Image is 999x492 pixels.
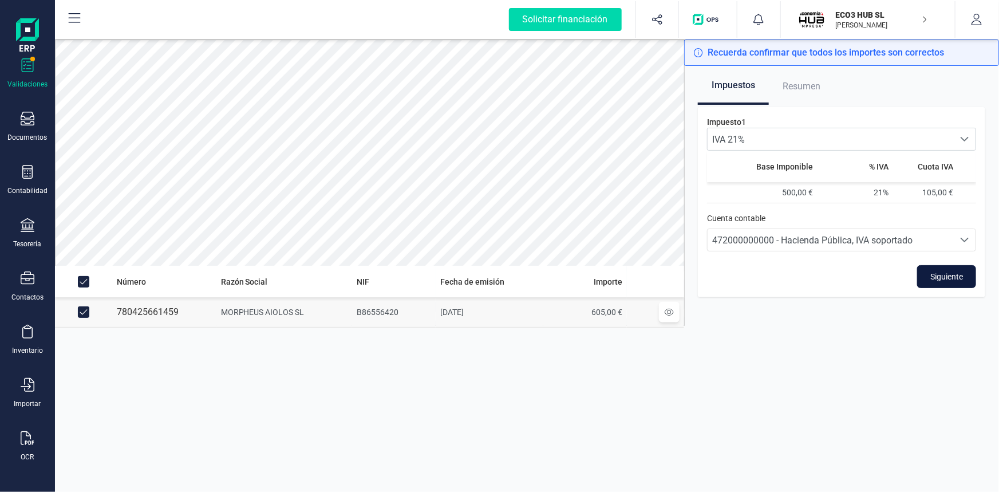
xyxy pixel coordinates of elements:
[440,276,504,288] span: Fecha de emisión
[78,276,89,288] div: All items selected
[14,239,42,249] div: Tesorería
[594,276,622,288] span: Importe
[954,128,976,150] div: Seleccionar tipo de iva
[509,8,622,31] div: Solicitar financiación
[21,452,34,462] div: OCR
[818,182,894,203] td: 21%
[436,297,543,328] td: [DATE]
[712,235,913,246] span: 472000000000 - Hacienda Pública, IVA soportado
[14,399,41,408] div: Importar
[708,128,954,150] span: IVA 21%
[117,276,146,288] span: Número
[707,212,976,224] p: Cuenta contable
[216,297,352,328] td: MORPHEUS AIOLOS SL
[357,276,369,288] span: NIF
[11,293,44,302] div: Contactos
[836,9,927,21] p: ECO3 HUB SL
[917,265,976,288] button: Siguiente
[799,7,824,32] img: EC
[783,75,820,98] span: Resumen
[693,14,723,25] img: Logo de OPS
[869,161,889,172] span: % IVA
[16,18,39,55] img: Logo Finanedi
[757,161,814,172] span: Base Imponible
[8,133,48,142] div: Documentos
[930,271,963,282] span: Siguiente
[495,1,635,38] button: Solicitar financiación
[836,21,927,30] p: [PERSON_NAME]
[712,74,755,97] span: Impuestos
[221,276,268,288] span: Razón Social
[918,161,953,172] span: Cuota IVA
[12,346,43,355] div: Inventario
[7,186,48,195] div: Contabilidad
[543,297,627,328] td: 605,00 €
[708,47,944,58] span: Recuerda confirmar que todos los importes son correctos
[707,182,818,203] td: 500,00 €
[78,306,89,318] div: Row Unselected df46b728-5c1c-41c0-96e5-e15705bb5de0
[686,1,730,38] button: Logo de OPS
[795,1,941,38] button: ECECO3 HUB SL[PERSON_NAME]
[707,116,976,128] p: Impuesto 1
[893,182,976,203] td: 105,00 €
[7,80,48,89] div: Validaciones
[112,297,216,328] td: 780425661459
[352,297,436,328] td: B86556420
[954,229,976,251] div: Seleccione una cuenta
